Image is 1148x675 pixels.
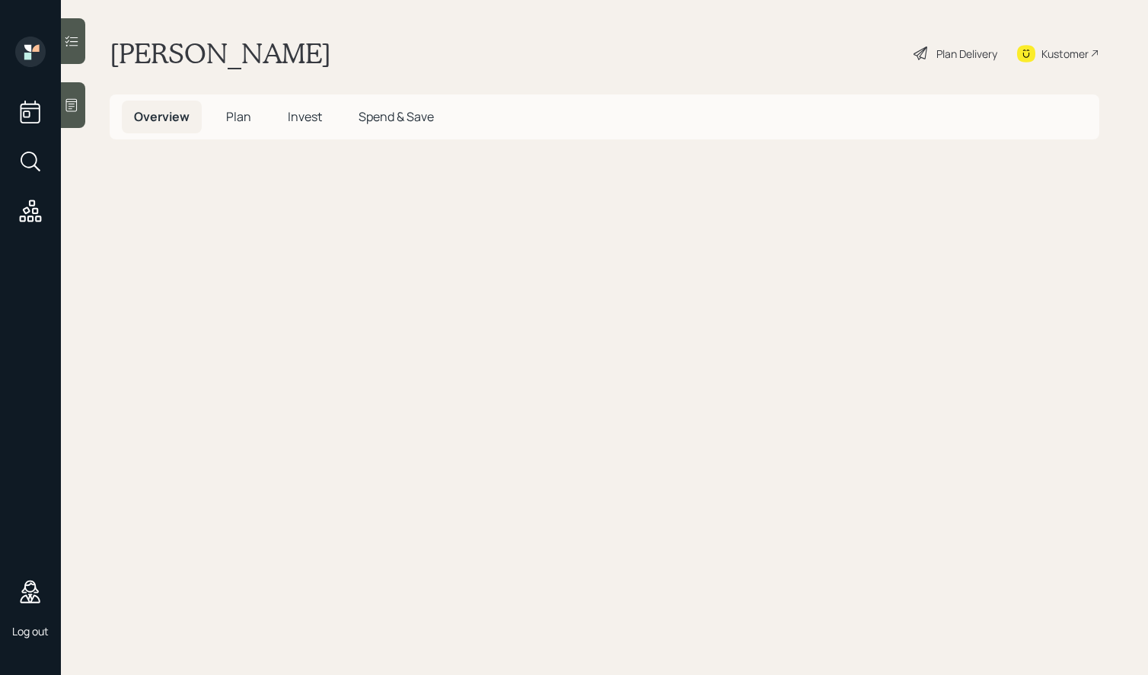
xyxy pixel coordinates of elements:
[134,108,190,125] span: Overview
[936,46,997,62] div: Plan Delivery
[288,108,322,125] span: Invest
[1041,46,1089,62] div: Kustomer
[359,108,434,125] span: Spend & Save
[226,108,251,125] span: Plan
[110,37,331,70] h1: [PERSON_NAME]
[12,624,49,638] div: Log out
